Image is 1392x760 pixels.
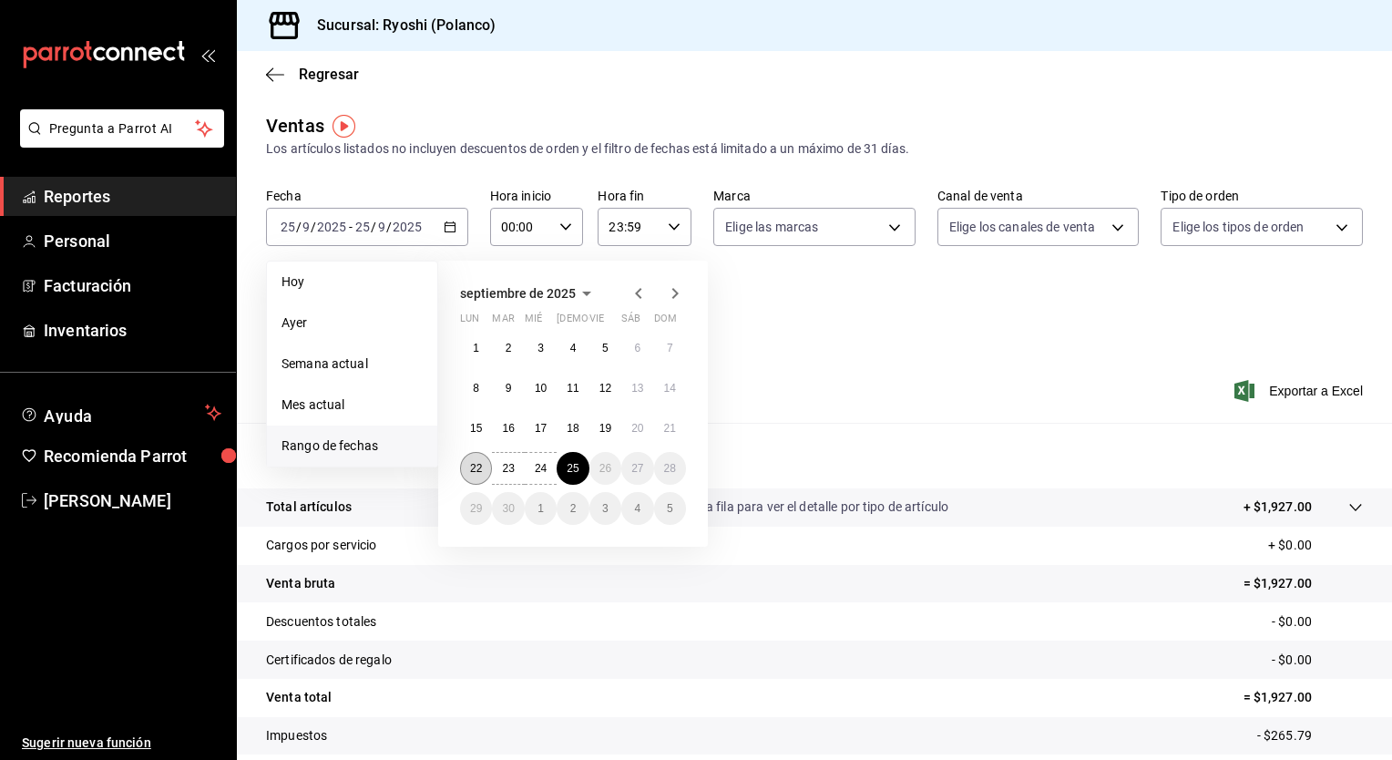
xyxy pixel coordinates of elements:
abbr: 22 de septiembre de 2025 [470,462,482,475]
abbr: 14 de septiembre de 2025 [664,382,676,395]
button: 15 de septiembre de 2025 [460,412,492,445]
button: 10 de septiembre de 2025 [525,372,557,405]
button: 14 de septiembre de 2025 [654,372,686,405]
abbr: 20 de septiembre de 2025 [631,422,643,435]
span: Facturación [44,273,221,298]
abbr: 7 de septiembre de 2025 [667,342,673,354]
button: 30 de septiembre de 2025 [492,492,524,525]
button: 29 de septiembre de 2025 [460,492,492,525]
abbr: 18 de septiembre de 2025 [567,422,578,435]
abbr: 15 de septiembre de 2025 [470,422,482,435]
span: Personal [44,229,221,253]
abbr: 28 de septiembre de 2025 [664,462,676,475]
button: 5 de octubre de 2025 [654,492,686,525]
button: septiembre de 2025 [460,282,598,304]
button: 3 de octubre de 2025 [589,492,621,525]
abbr: sábado [621,313,640,332]
abbr: 26 de septiembre de 2025 [599,462,611,475]
span: / [296,220,302,234]
abbr: 19 de septiembre de 2025 [599,422,611,435]
button: 22 de septiembre de 2025 [460,452,492,485]
button: 28 de septiembre de 2025 [654,452,686,485]
button: Regresar [266,66,359,83]
abbr: 9 de septiembre de 2025 [506,382,512,395]
p: - $0.00 [1272,651,1363,670]
abbr: 6 de septiembre de 2025 [634,342,640,354]
span: Elige las marcas [725,218,818,236]
button: 19 de septiembre de 2025 [589,412,621,445]
abbr: 21 de septiembre de 2025 [664,422,676,435]
abbr: 1 de octubre de 2025 [537,502,544,515]
input: -- [354,220,371,234]
span: Sugerir nueva función [22,734,221,753]
span: Recomienda Parrot [44,444,221,468]
label: Tipo de orden [1161,190,1363,202]
button: 9 de septiembre de 2025 [492,372,524,405]
input: ---- [392,220,423,234]
abbr: jueves [557,313,664,332]
button: 4 de octubre de 2025 [621,492,653,525]
label: Hora inicio [490,190,584,202]
span: Ayer [281,313,423,333]
abbr: 3 de septiembre de 2025 [537,342,544,354]
abbr: 13 de septiembre de 2025 [631,382,643,395]
div: Ventas [266,112,324,139]
abbr: 4 de octubre de 2025 [634,502,640,515]
p: - $265.79 [1257,726,1363,745]
button: 7 de septiembre de 2025 [654,332,686,365]
p: - $0.00 [1272,612,1363,632]
p: Resumen [266,445,1363,467]
abbr: 1 de septiembre de 2025 [473,342,479,354]
abbr: 30 de septiembre de 2025 [502,502,514,515]
abbr: 2 de octubre de 2025 [570,502,577,515]
abbr: 3 de octubre de 2025 [602,502,609,515]
img: Tooltip marker [333,115,355,138]
label: Hora fin [598,190,691,202]
abbr: 24 de septiembre de 2025 [535,462,547,475]
span: Exportar a Excel [1238,380,1363,402]
label: Canal de venta [937,190,1140,202]
p: Certificados de regalo [266,651,392,670]
button: Pregunta a Parrot AI [20,109,224,148]
abbr: 27 de septiembre de 2025 [631,462,643,475]
abbr: 23 de septiembre de 2025 [502,462,514,475]
button: 11 de septiembre de 2025 [557,372,589,405]
abbr: 10 de septiembre de 2025 [535,382,547,395]
button: 25 de septiembre de 2025 [557,452,589,485]
abbr: 12 de septiembre de 2025 [599,382,611,395]
span: Semana actual [281,354,423,374]
div: Los artículos listados no incluyen descuentos de orden y el filtro de fechas está limitado a un m... [266,139,1363,159]
button: 21 de septiembre de 2025 [654,412,686,445]
button: 23 de septiembre de 2025 [492,452,524,485]
button: 4 de septiembre de 2025 [557,332,589,365]
span: / [386,220,392,234]
button: 6 de septiembre de 2025 [621,332,653,365]
p: Venta bruta [266,574,335,593]
span: Rango de fechas [281,436,423,456]
button: 16 de septiembre de 2025 [492,412,524,445]
input: -- [302,220,311,234]
span: Regresar [299,66,359,83]
button: 27 de septiembre de 2025 [621,452,653,485]
abbr: 4 de septiembre de 2025 [570,342,577,354]
button: 3 de septiembre de 2025 [525,332,557,365]
input: -- [377,220,386,234]
abbr: 29 de septiembre de 2025 [470,502,482,515]
abbr: 11 de septiembre de 2025 [567,382,578,395]
button: 1 de octubre de 2025 [525,492,557,525]
label: Marca [713,190,916,202]
a: Pregunta a Parrot AI [13,132,224,151]
span: Ayuda [44,402,198,424]
abbr: 17 de septiembre de 2025 [535,422,547,435]
abbr: miércoles [525,313,542,332]
h3: Sucursal: Ryoshi (Polanco) [302,15,496,36]
abbr: 8 de septiembre de 2025 [473,382,479,395]
p: = $1,927.00 [1244,574,1363,593]
p: + $0.00 [1268,536,1363,555]
button: 1 de septiembre de 2025 [460,332,492,365]
label: Fecha [266,190,468,202]
span: Mes actual [281,395,423,415]
span: Inventarios [44,318,221,343]
p: Cargos por servicio [266,536,377,555]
